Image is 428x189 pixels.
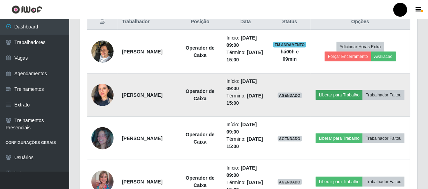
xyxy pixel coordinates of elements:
button: Forçar Encerramento [325,52,371,61]
img: CoreUI Logo [11,5,42,14]
th: Opções [311,14,410,30]
button: Trabalhador Faltou [363,177,404,187]
th: Status [269,14,311,30]
li: Início: [226,164,265,179]
strong: há 00 h e 09 min [281,49,299,62]
button: Liberar para Trabalho [316,134,363,143]
th: Trabalhador [118,14,178,30]
span: AGENDADO [278,136,302,141]
th: Data [222,14,269,30]
button: Adicionar Horas Extra [337,42,384,52]
time: [DATE] 09:00 [226,122,257,135]
span: AGENDADO [278,179,302,185]
strong: Operador de Caixa [186,88,214,101]
button: Liberar para Trabalho [316,177,363,187]
strong: Operador de Caixa [186,175,214,188]
th: Posição [178,14,223,30]
li: Término: [226,136,265,150]
li: Início: [226,121,265,136]
img: 1733427416701.jpeg [91,127,114,149]
time: [DATE] 09:00 [226,35,257,48]
span: AGENDADO [278,93,302,98]
img: 1733585220712.jpeg [91,79,114,111]
time: [DATE] 09:00 [226,78,257,91]
li: Início: [226,78,265,92]
li: Término: [226,92,265,107]
button: Liberar para Trabalho [316,90,363,100]
button: Trabalhador Faltou [363,134,404,143]
time: [DATE] 09:00 [226,165,257,178]
strong: [PERSON_NAME] [122,92,162,98]
li: Início: [226,34,265,49]
img: 1725217718320.jpeg [91,37,114,66]
button: Avaliação [371,52,396,61]
strong: Operador de Caixa [186,132,214,145]
strong: [PERSON_NAME] [122,49,162,54]
strong: [PERSON_NAME] [122,179,162,184]
strong: Operador de Caixa [186,45,214,58]
span: EM ANDAMENTO [273,42,306,48]
button: Trabalhador Faltou [363,90,404,100]
li: Término: [226,49,265,63]
strong: [PERSON_NAME] [122,136,162,141]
